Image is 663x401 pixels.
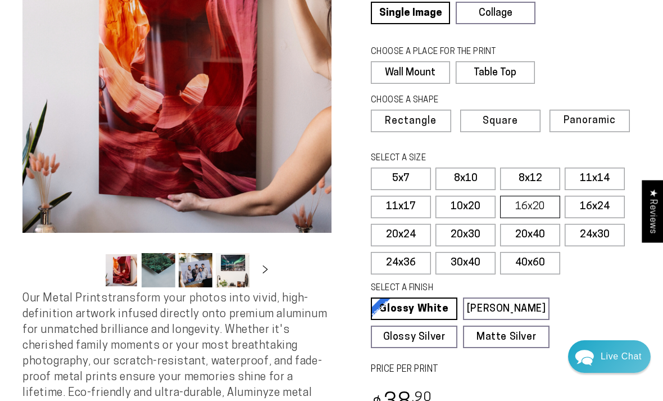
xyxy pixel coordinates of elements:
legend: SELECT A SIZE [371,152,528,165]
a: Collage [456,2,535,24]
img: Helga [105,17,134,46]
legend: SELECT A FINISH [371,282,528,295]
legend: CHOOSE A SHAPE [371,94,526,107]
span: Rectangle [385,116,437,127]
button: Slide right [253,258,278,283]
span: Away until [DATE] [84,56,154,64]
a: Single Image [371,2,450,24]
div: Contact Us Directly [601,340,642,373]
label: 30x40 [435,252,496,274]
a: Matte Silver [463,326,550,348]
label: 8x12 [500,168,560,190]
legend: CHOOSE A PLACE FOR THE PRINT [371,46,524,58]
label: 20x40 [500,224,560,246]
label: 40x60 [500,252,560,274]
label: 24x30 [565,224,625,246]
a: Glossy White [371,298,457,320]
label: 16x24 [565,196,625,218]
img: John [129,17,158,46]
div: [DATE] [198,151,218,160]
span: Square [483,116,518,127]
label: 20x24 [371,224,431,246]
span: Re:amaze [120,278,152,287]
label: 5x7 [371,168,431,190]
div: Aluminyze [51,114,198,125]
label: PRICE PER PRINT [371,363,641,376]
a: [PERSON_NAME] [463,298,550,320]
img: 7f2f5cbee4311b75c8768e78e476749c [37,114,48,125]
div: Click to open Judge.me floating reviews tab [642,180,663,242]
button: Load image 2 in gallery view [142,253,175,287]
p: You're welcome, [PERSON_NAME]. Take care! [37,163,218,173]
div: Chat widget toggle [568,340,651,373]
button: Load image 1 in gallery view [105,253,138,287]
a: Glossy Silver [371,326,457,348]
label: Wall Mount [371,61,450,84]
span: We run on [86,281,152,286]
label: 11x14 [565,168,625,190]
p: You, too! [37,126,218,137]
label: 16x20 [500,196,560,218]
img: Marie J [81,17,111,46]
span: Panoramic [564,115,616,126]
label: 24x36 [371,252,431,274]
button: Load image 4 in gallery view [216,253,249,287]
button: Slide left [76,258,101,283]
a: Leave A Message [74,297,165,315]
div: [PERSON_NAME] [51,151,198,161]
label: 11x17 [371,196,431,218]
div: [DATE] [198,115,218,124]
div: Recent Conversations [22,93,215,104]
img: fba842a801236a3782a25bbf40121a09 [37,150,48,161]
button: Load image 3 in gallery view [179,253,212,287]
label: Table Top [456,61,535,84]
label: 20x30 [435,224,496,246]
label: 8x10 [435,168,496,190]
label: 10x20 [435,196,496,218]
